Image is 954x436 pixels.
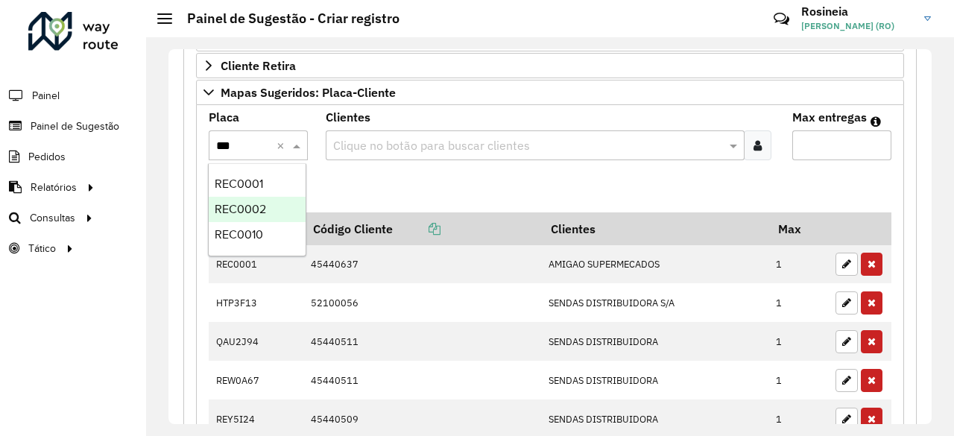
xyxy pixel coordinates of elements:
td: REC0001 [209,244,303,283]
td: HTP3F13 [209,283,303,322]
a: Mapas Sugeridos: Placa-Cliente [196,80,904,105]
a: Cliente Retira [196,53,904,78]
td: 1 [768,361,828,399]
td: SENDAS DISTRIBUIDORA S/A [540,283,768,322]
td: 45440511 [303,361,540,399]
td: SENDAS DISTRIBUIDORA [540,361,768,399]
span: Cliente Retira [221,60,296,72]
span: Relatórios [31,180,77,195]
span: REC0001 [215,177,263,190]
span: Pedidos [28,149,66,165]
td: 1 [768,283,828,322]
span: [PERSON_NAME] (RO) [801,19,913,33]
td: 52100056 [303,283,540,322]
td: QAU2J94 [209,322,303,361]
td: 45440637 [303,244,540,283]
span: Mapas Sugeridos: Placa-Cliente [221,86,396,98]
a: Copiar [393,221,440,236]
label: Placa [209,108,239,126]
span: Painel de Sugestão [31,119,119,134]
h2: Painel de Sugestão - Criar registro [172,10,399,27]
label: Max entregas [792,108,867,126]
td: SENDAS DISTRIBUIDORA [540,322,768,361]
td: REW0A67 [209,361,303,399]
h3: Rosineia [801,4,913,19]
span: Tático [28,241,56,256]
td: AMIGAO SUPERMECADOS [540,244,768,283]
span: REC0002 [215,203,266,215]
td: 1 [768,322,828,361]
span: Consultas [30,210,75,226]
span: Clear all [277,136,289,154]
span: Painel [32,88,60,104]
span: REC0010 [215,228,263,241]
a: Contato Rápido [765,3,797,35]
th: Max [768,212,828,244]
td: 45440511 [303,322,540,361]
ng-dropdown-panel: Options list [208,163,306,256]
label: Clientes [326,108,370,126]
td: 1 [768,244,828,283]
th: Código Cliente [303,212,540,244]
th: Clientes [540,212,768,244]
em: Máximo de clientes que serão colocados na mesma rota com os clientes informados [871,116,881,127]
